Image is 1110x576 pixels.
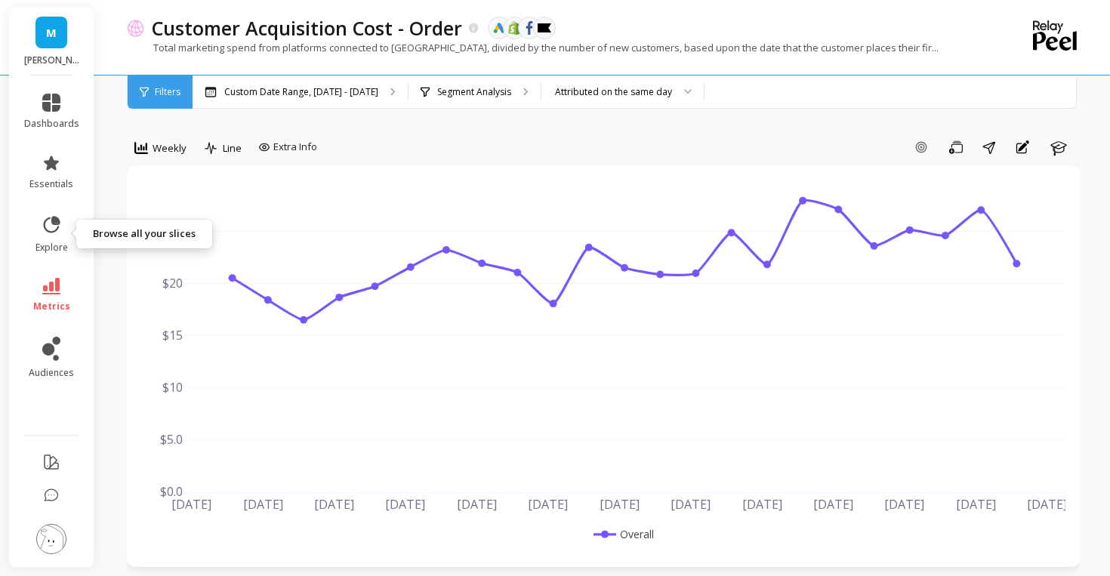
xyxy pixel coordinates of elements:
span: Weekly [153,141,187,156]
img: profile picture [36,524,66,554]
img: api.klaviyo.svg [538,23,551,32]
p: Custom Date Range, [DATE] - [DATE] [224,86,378,98]
span: essentials [29,178,73,190]
span: dashboards [24,118,79,130]
img: api.google.svg [492,21,506,35]
span: metrics [33,300,70,313]
img: api.shopify.svg [507,21,521,35]
span: audiences [29,367,74,379]
img: header icon [127,19,144,36]
p: Customer Acquisition Cost - Order [152,15,462,41]
span: Filters [155,86,180,98]
span: Extra Info [273,140,317,155]
p: Segment Analysis [437,86,511,98]
span: M [46,24,57,42]
span: explore [35,242,68,254]
span: Line [223,141,242,156]
img: api.fb.svg [523,21,536,35]
p: Total marketing spend from platforms connected to [GEOGRAPHIC_DATA], divided by the number of new... [127,41,939,54]
p: maude [24,54,79,66]
div: Attributed on the same day [555,85,672,99]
